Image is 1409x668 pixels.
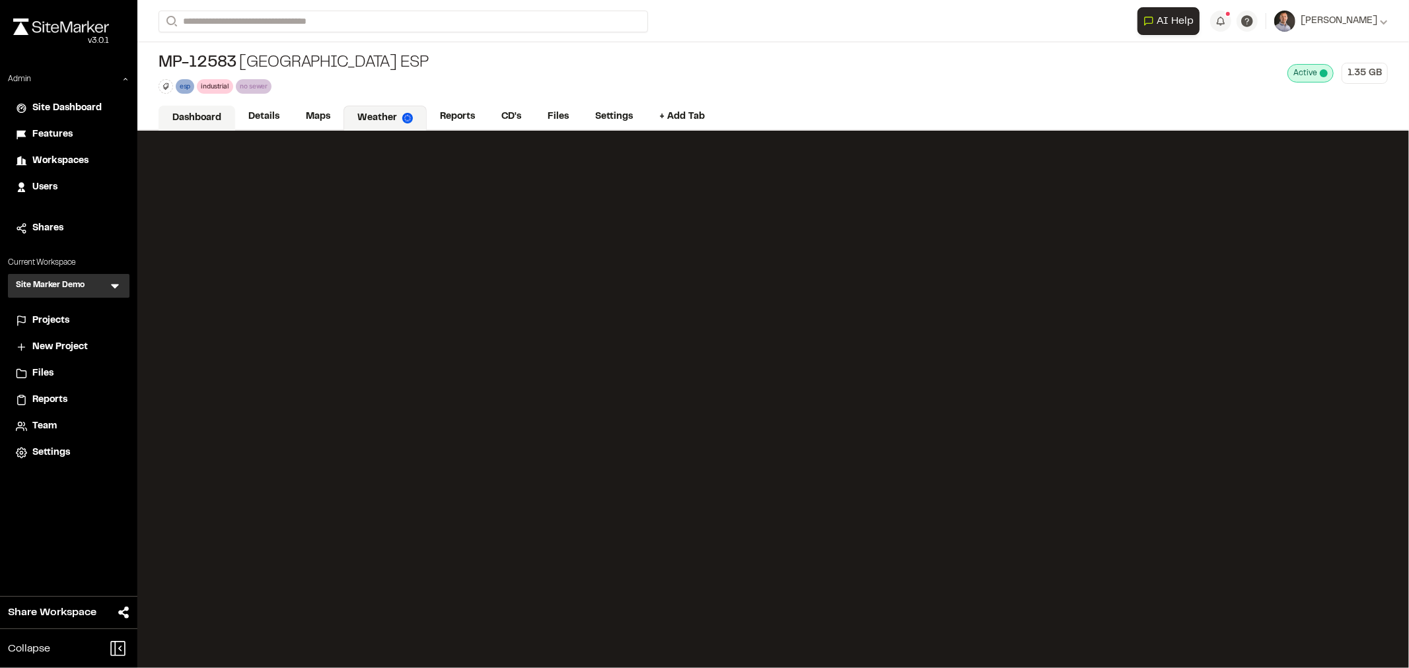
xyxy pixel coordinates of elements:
[534,104,582,129] a: Files
[159,53,236,74] span: MP-12583
[1293,67,1317,79] span: Active
[8,73,31,85] p: Admin
[16,180,122,195] a: Users
[402,113,413,123] img: precipai.png
[32,314,69,328] span: Projects
[16,221,122,236] a: Shares
[32,419,57,434] span: Team
[13,35,109,47] div: Oh geez...please don't...
[16,340,122,354] a: New Project
[16,314,122,328] a: Projects
[32,180,57,195] span: Users
[13,18,109,35] img: rebrand.png
[32,127,73,142] span: Features
[1301,14,1377,28] span: [PERSON_NAME]
[235,104,293,129] a: Details
[16,393,122,407] a: Reports
[293,104,343,129] a: Maps
[16,101,122,116] a: Site Dashboard
[1138,7,1200,35] button: Open AI Assistant
[1274,11,1295,32] img: User
[236,79,271,93] div: no sewer
[16,366,122,381] a: Files
[8,257,129,269] p: Current Workspace
[32,154,89,168] span: Workspaces
[16,446,122,460] a: Settings
[1157,13,1194,29] span: AI Help
[8,605,96,620] span: Share Workspace
[32,340,88,354] span: New Project
[646,104,718,129] a: + Add Tab
[32,101,102,116] span: Site Dashboard
[159,106,235,131] a: Dashboard
[159,79,173,94] button: Edit Tags
[1342,63,1388,84] div: 1.35 GB
[32,393,67,407] span: Reports
[1287,64,1334,83] div: This project is active and counting against your active project count.
[16,419,122,434] a: Team
[8,641,50,657] span: Collapse
[16,127,122,142] a: Features
[1138,7,1205,35] div: Open AI Assistant
[16,279,85,292] h3: Site Marker Demo
[427,104,488,129] a: Reports
[32,446,70,460] span: Settings
[32,221,63,236] span: Shares
[159,11,182,32] button: Search
[1320,69,1328,77] span: This project is active and counting against your active project count.
[176,79,194,93] div: esp
[1274,11,1388,32] button: [PERSON_NAME]
[343,106,427,131] a: Weather
[16,154,122,168] a: Workspaces
[488,104,534,129] a: CD's
[197,79,233,93] div: industrial
[582,104,646,129] a: Settings
[159,53,429,74] div: [GEOGRAPHIC_DATA] ESP
[32,366,54,381] span: Files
